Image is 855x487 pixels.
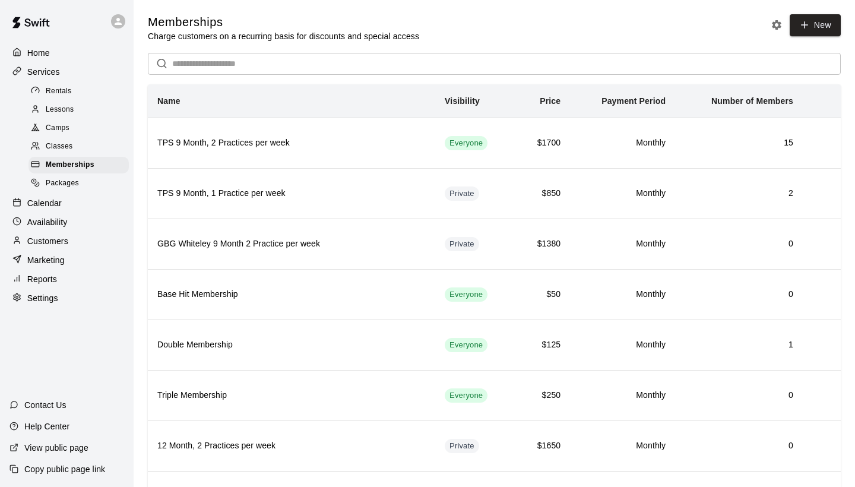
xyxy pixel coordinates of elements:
p: Contact Us [24,399,66,411]
a: Customers [9,232,124,250]
b: Name [157,96,180,106]
a: Home [9,44,124,62]
b: Price [540,96,560,106]
h6: $1380 [523,238,560,251]
h6: Double Membership [157,339,426,352]
a: Lessons [28,100,134,119]
h6: TPS 9 Month, 2 Practices per week [157,137,426,150]
p: Customers [27,235,68,247]
h6: Base Hit Membership [157,288,426,301]
span: Everyone [445,390,487,401]
div: This membership is visible to all customers [445,136,487,150]
h6: Triple Membership [157,389,426,402]
a: Reports [9,270,124,288]
div: This membership is visible to all customers [445,287,487,302]
p: Services [27,66,60,78]
span: Everyone [445,289,487,301]
p: Availability [27,216,68,228]
p: Settings [27,292,58,304]
h6: 0 [685,238,793,251]
a: Marketing [9,251,124,269]
h6: Monthly [579,339,666,352]
div: This membership is visible to all customers [445,338,487,352]
div: Packages [28,175,129,192]
a: Settings [9,289,124,307]
span: Private [445,188,479,200]
span: Classes [46,141,72,153]
span: Everyone [445,340,487,351]
p: Help Center [24,420,69,432]
button: Memberships settings [768,16,786,34]
p: Reports [27,273,57,285]
h6: $125 [523,339,560,352]
h6: TPS 9 Month, 1 Practice per week [157,187,426,200]
div: This membership is hidden from the memberships page [445,186,479,201]
span: Private [445,441,479,452]
a: Rentals [28,82,134,100]
h6: Monthly [579,238,666,251]
p: View public page [24,442,88,454]
b: Number of Members [711,96,793,106]
p: Marketing [27,254,65,266]
div: Lessons [28,102,129,118]
span: Everyone [445,138,487,149]
h6: Monthly [579,439,666,453]
a: Availability [9,213,124,231]
h6: $250 [523,389,560,402]
h6: GBG Whiteley 9 Month 2 Practice per week [157,238,426,251]
div: Camps [28,120,129,137]
p: Calendar [27,197,62,209]
div: Rentals [28,83,129,100]
a: Services [9,63,124,81]
div: This membership is hidden from the memberships page [445,439,479,453]
span: Memberships [46,159,94,171]
a: Camps [28,119,134,138]
a: Packages [28,175,134,193]
h6: Monthly [579,137,666,150]
p: Charge customers on a recurring basis for discounts and special access [148,30,419,42]
h6: Monthly [579,288,666,301]
h6: $1700 [523,137,560,150]
h6: 1 [685,339,793,352]
b: Payment Period [601,96,666,106]
div: Memberships [28,157,129,173]
h6: Monthly [579,187,666,200]
h6: $1650 [523,439,560,453]
div: Classes [28,138,129,155]
h6: 0 [685,389,793,402]
h6: Monthly [579,389,666,402]
h6: 0 [685,288,793,301]
h5: Memberships [148,14,419,30]
h6: $50 [523,288,560,301]
h6: $850 [523,187,560,200]
div: This membership is hidden from the memberships page [445,237,479,251]
h6: 12 Month, 2 Practices per week [157,439,426,453]
h6: 15 [685,137,793,150]
span: Private [445,239,479,250]
span: Camps [46,122,69,134]
h6: 0 [685,439,793,453]
a: Classes [28,138,134,156]
h6: 2 [685,187,793,200]
p: Copy public page link [24,463,105,475]
div: This membership is visible to all customers [445,388,487,403]
span: Lessons [46,104,74,116]
span: Packages [46,178,79,189]
a: Memberships [28,156,134,175]
b: Visibility [445,96,480,106]
a: New [790,14,841,36]
p: Home [27,47,50,59]
a: Calendar [9,194,124,212]
span: Rentals [46,86,72,97]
